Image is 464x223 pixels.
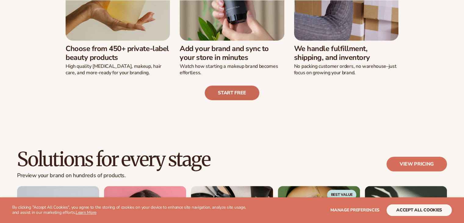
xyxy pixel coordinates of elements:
p: By clicking "Accept All Cookies", you agree to the storing of cookies on your device to enhance s... [12,205,253,215]
h3: Choose from 450+ private-label beauty products [66,44,170,62]
a: View pricing [387,157,447,171]
p: Watch how starting a makeup brand becomes effortless. [180,63,284,76]
p: No packing customer orders, no warehouse–just focus on growing your brand. [294,63,398,76]
h3: We handle fulfillment, shipping, and inventory [294,44,398,62]
a: Learn More [76,210,96,215]
button: Manage preferences [330,204,379,216]
h3: Add your brand and sync to your store in minutes [180,44,284,62]
span: Best Value [327,190,356,199]
span: Manage preferences [330,207,379,213]
p: High quality [MEDICAL_DATA], makeup, hair care, and more-ready for your branding. [66,63,170,76]
h2: Solutions for every stage [17,149,210,170]
a: Start free [205,86,259,100]
button: accept all cookies [387,204,452,216]
p: Preview your brand on hundreds of products. [17,172,210,179]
